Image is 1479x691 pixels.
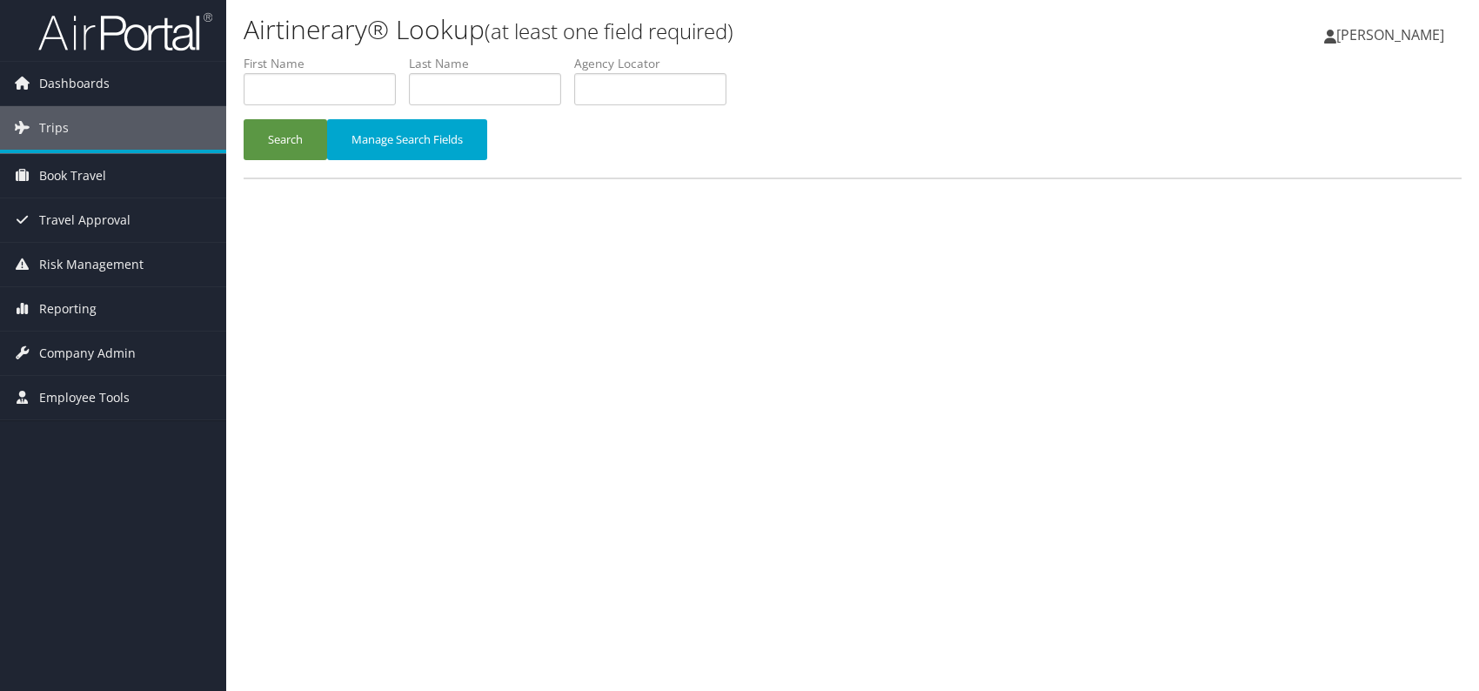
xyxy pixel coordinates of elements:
img: airportal-logo.png [38,11,212,52]
span: Reporting [39,287,97,331]
label: First Name [244,55,409,72]
span: Trips [39,106,69,150]
h1: Airtinerary® Lookup [244,11,1055,48]
label: Agency Locator [574,55,739,72]
small: (at least one field required) [485,17,733,45]
a: [PERSON_NAME] [1324,9,1462,61]
span: Travel Approval [39,198,130,242]
label: Last Name [409,55,574,72]
button: Manage Search Fields [327,119,487,160]
span: Dashboards [39,62,110,105]
span: Risk Management [39,243,144,286]
span: Employee Tools [39,376,130,419]
span: [PERSON_NAME] [1336,25,1444,44]
button: Search [244,119,327,160]
span: Book Travel [39,154,106,198]
span: Company Admin [39,332,136,375]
